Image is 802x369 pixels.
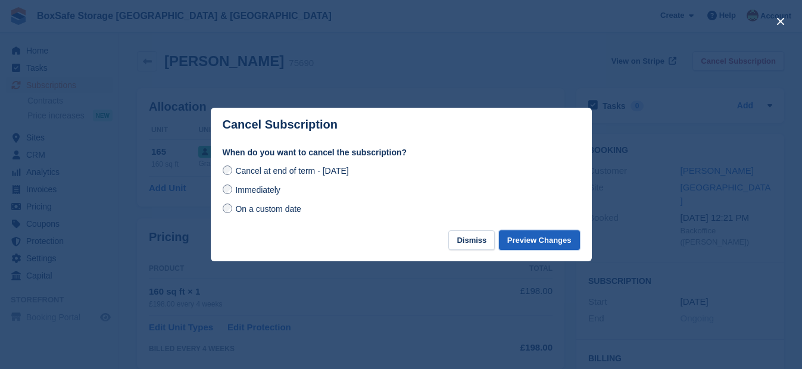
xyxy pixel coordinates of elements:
[223,185,232,194] input: Immediately
[771,12,790,31] button: close
[223,165,232,175] input: Cancel at end of term - [DATE]
[223,146,580,159] label: When do you want to cancel the subscription?
[448,230,495,250] button: Dismiss
[235,185,280,195] span: Immediately
[235,204,301,214] span: On a custom date
[499,230,580,250] button: Preview Changes
[223,204,232,213] input: On a custom date
[235,166,348,176] span: Cancel at end of term - [DATE]
[223,118,338,132] p: Cancel Subscription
